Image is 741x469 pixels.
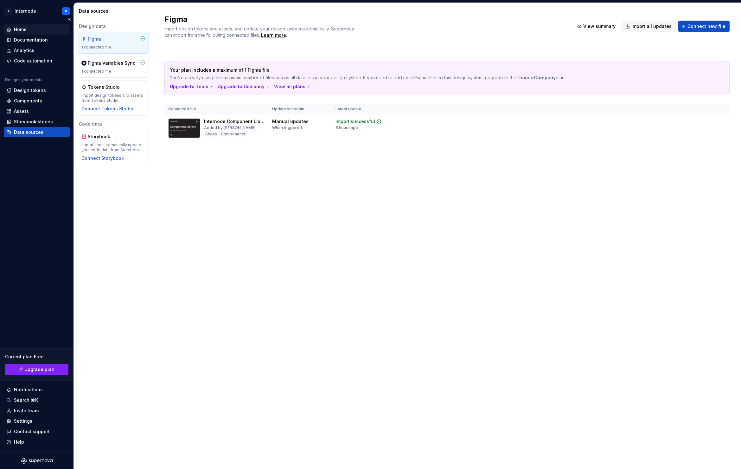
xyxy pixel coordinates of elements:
button: Search ⌘K [4,395,70,405]
span: Connect new file [687,23,725,29]
a: Invite team [4,406,70,416]
div: B [65,9,67,14]
button: Connect Tokens Studio [81,106,133,112]
div: Analytics [14,47,34,54]
div: Import and automatically update your code data from Storybook. [81,142,145,153]
a: Figma1 connected file [78,32,149,54]
button: View all plans [274,83,311,90]
div: Contact support [14,428,50,435]
a: Home [4,24,70,35]
p: You're already using the maximum number of files across all datasets in your design system. If yo... [170,75,680,81]
div: Import successful [335,118,375,125]
div: Storybook stories [14,119,53,125]
a: Tokens StudioImport design tokens and assets from Tokens StudioConnect Tokens Studio [78,80,149,116]
div: Added by [PERSON_NAME] [204,125,255,130]
a: Design tokens [4,85,70,95]
svg: Supernova Logo [21,458,53,464]
b: Company [534,75,556,80]
div: Documentation [14,37,48,43]
div: Tokens Studio [88,84,120,90]
div: Manual updates [272,118,309,125]
div: Invite team [14,407,39,414]
div: Internode [15,8,36,14]
div: Design tokens [14,87,46,94]
button: Collapse sidebar [65,15,73,24]
a: StorybookImport and automatically update your code data from Storybook.Connect Storybook [78,130,149,165]
div: Internode Component Library [204,118,265,125]
h2: Figma [164,14,566,24]
a: Figma Variables Sync1 connected file [78,56,149,78]
div: 5 hours ago [335,125,358,130]
a: Code automation [4,56,70,66]
button: Help [4,437,70,447]
button: IInternodeB [1,4,72,18]
div: When triggered [272,125,302,130]
th: Update schedule [268,104,332,114]
a: Upgrade plan [5,364,68,375]
button: Connect Storybook [81,155,124,161]
div: Design data [78,23,149,29]
div: Figma [88,36,118,42]
a: Storybook stories [4,117,70,127]
button: Upgrade to Team [170,83,214,90]
div: Settings [14,418,32,424]
div: Code data [78,121,149,127]
div: Components [14,98,42,104]
span: . [260,33,287,38]
button: Notifications [4,385,70,395]
b: Team [516,75,529,80]
span: Upgrade plan [24,366,54,373]
a: Documentation [4,35,70,45]
div: Figma Variables Sync [88,60,135,66]
a: Settings [4,416,70,426]
a: Assets [4,106,70,116]
p: Your plan includes a maximum of 1 Figma file [170,67,680,73]
a: Learn more [261,32,286,38]
span: Import all updates [631,23,672,29]
a: Analytics [4,45,70,55]
div: Notifications [14,387,43,393]
a: Data sources [4,127,70,137]
th: Latest update [332,104,398,114]
button: Upgrade to Company [218,83,270,90]
div: Code automation [14,58,52,64]
span: Import design tokens and assets, and update your design system automatically. Supernova can impor... [164,26,355,38]
div: Assets [14,108,29,114]
div: Design system data [5,77,42,82]
button: Contact support [4,427,70,437]
div: Data sources [79,8,150,14]
div: Current plan : Free [5,354,68,360]
span: View summary [583,23,616,29]
div: Home [14,26,27,33]
div: Storybook [88,134,118,140]
div: Import design tokens and assets from Tokens Studio [81,93,145,103]
button: View summary [574,21,620,32]
th: Connected file [164,104,268,114]
div: 1 connected file [81,45,145,50]
div: I [4,7,12,15]
div: Help [14,439,24,445]
div: Search ⌘K [14,397,38,403]
button: Connect new file [678,21,730,32]
a: Components [4,96,70,106]
button: Import all updates [622,21,676,32]
div: Components [220,131,246,137]
div: Styles [204,131,218,137]
div: 1 connected file [81,69,145,74]
div: Data sources [14,129,43,135]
